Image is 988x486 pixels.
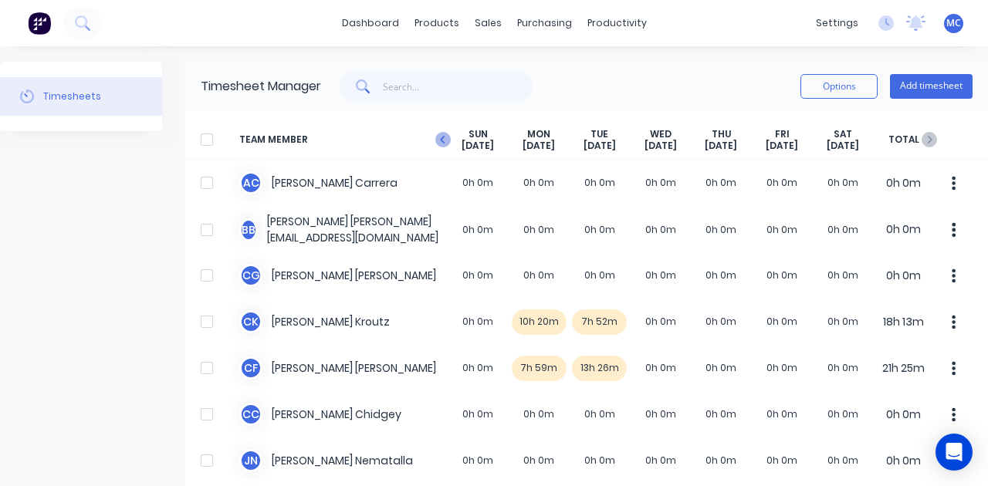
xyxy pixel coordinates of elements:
[43,89,101,103] div: Timesheets
[650,128,672,140] span: WED
[946,16,961,30] span: MC
[509,12,580,35] div: purchasing
[775,128,790,140] span: FRI
[800,74,878,99] button: Options
[712,128,731,140] span: THU
[873,128,934,152] span: TOTAL
[467,12,509,35] div: sales
[834,128,852,140] span: SAT
[936,434,973,471] div: Open Intercom Messenger
[580,12,655,35] div: productivity
[827,140,859,152] span: [DATE]
[469,128,488,140] span: SUN
[584,140,616,152] span: [DATE]
[523,140,555,152] span: [DATE]
[383,71,533,102] input: Search...
[462,140,494,152] span: [DATE]
[590,128,608,140] span: TUE
[808,12,866,35] div: settings
[705,140,737,152] span: [DATE]
[407,12,467,35] div: products
[645,140,677,152] span: [DATE]
[334,12,407,35] a: dashboard
[766,140,798,152] span: [DATE]
[239,128,448,152] span: TEAM MEMBER
[28,12,51,35] img: Factory
[201,77,321,96] div: Timesheet Manager
[527,128,550,140] span: MON
[890,74,973,99] button: Add timesheet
